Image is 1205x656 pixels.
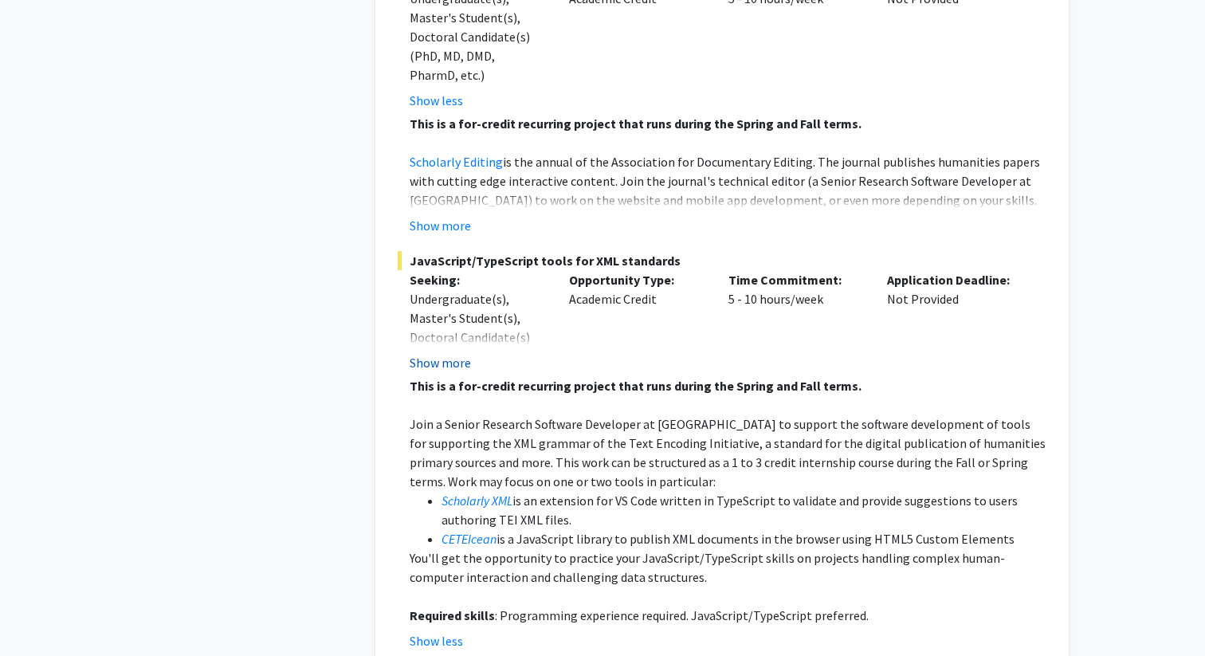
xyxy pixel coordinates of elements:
[442,531,497,547] a: CETEIcean
[875,270,1034,372] div: Not Provided
[410,152,1046,267] p: is the annual of the Association for Documentary Editing. The journal publishes humanities papers...
[716,270,876,372] div: 5 - 10 hours/week
[410,606,1046,625] p: : Programming experience required. JavaScript/TypeScript preferred.
[410,548,1046,587] p: You'll get the opportunity to practice your JavaScript/TypeScript skills on projects handling com...
[442,491,1046,529] li: is an extension for VS Code written in TypeScript to validate and provide suggestions to users au...
[410,631,463,650] button: Show less
[410,607,495,623] strong: Required skills
[728,270,864,289] p: Time Commitment:
[410,154,503,170] a: Scholarly Editing
[410,270,545,289] p: Seeking:
[410,216,471,235] button: Show more
[442,493,512,509] a: Scholarly XML
[442,529,1046,548] li: is a JavaScript library to publish XML documents in the browser using HTML5 Custom Elements
[410,414,1046,491] p: Join a Senior Research Software Developer at [GEOGRAPHIC_DATA] to support the software developmen...
[410,289,545,385] div: Undergraduate(s), Master's Student(s), Doctoral Candidate(s) (PhD, MD, DMD, PharmD, etc.)
[410,353,471,372] button: Show more
[410,91,463,110] button: Show less
[410,378,862,394] strong: This is a for-credit recurring project that runs during the Spring and Fall terms.
[887,270,1022,289] p: Application Deadline:
[410,116,862,132] strong: This is a for-credit recurring project that runs during the Spring and Fall terms.
[12,584,68,644] iframe: Chat
[557,270,716,372] div: Academic Credit
[398,251,1046,270] span: JavaScript/TypeScript tools for XML standards
[569,270,705,289] p: Opportunity Type:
